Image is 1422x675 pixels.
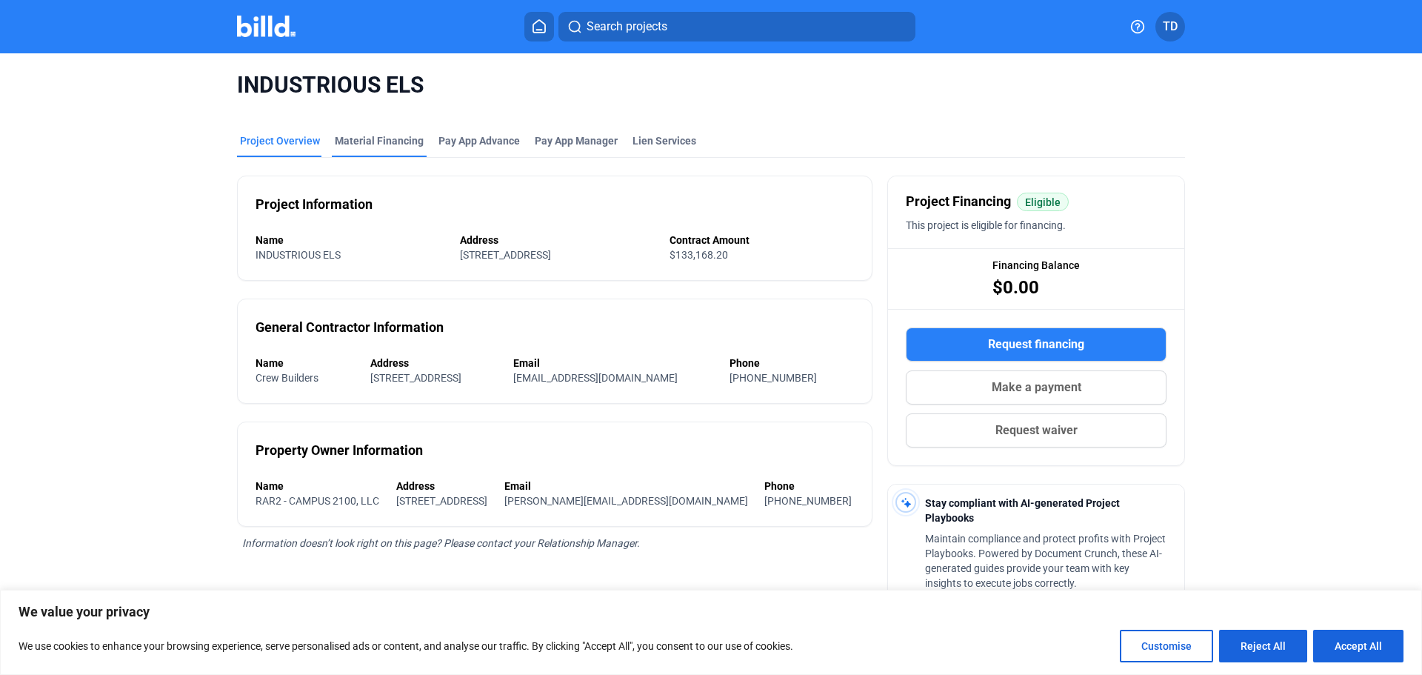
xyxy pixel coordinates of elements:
[587,18,667,36] span: Search projects
[730,356,854,370] div: Phone
[730,372,817,384] span: [PHONE_NUMBER]
[535,133,618,148] span: Pay App Manager
[335,133,424,148] div: Material Financing
[906,413,1166,448] button: Request waiver
[906,191,1011,212] span: Project Financing
[992,276,1039,299] span: $0.00
[370,372,461,384] span: [STREET_ADDRESS]
[256,372,318,384] span: Crew Builders
[670,249,728,261] span: $133,168.20
[19,603,1403,621] p: We value your privacy
[925,533,1166,589] span: Maintain compliance and protect profits with Project Playbooks. Powered by Document Crunch, these...
[764,495,852,507] span: [PHONE_NUMBER]
[1219,630,1307,662] button: Reject All
[925,497,1120,524] span: Stay compliant with AI-generated Project Playbooks
[19,637,793,655] p: We use cookies to enhance your browsing experience, serve personalised ads or content, and analys...
[370,356,498,370] div: Address
[396,495,487,507] span: [STREET_ADDRESS]
[256,479,381,493] div: Name
[256,317,444,338] div: General Contractor Information
[1120,630,1213,662] button: Customise
[906,327,1166,362] button: Request financing
[1313,630,1403,662] button: Accept All
[513,356,715,370] div: Email
[513,372,678,384] span: [EMAIL_ADDRESS][DOMAIN_NAME]
[995,422,1078,439] span: Request waiver
[1017,193,1069,211] mat-chip: Eligible
[256,440,423,461] div: Property Owner Information
[906,219,1066,231] span: This project is eligible for financing.
[438,133,520,148] div: Pay App Advance
[1163,18,1178,36] span: TD
[992,379,1081,396] span: Make a payment
[460,249,551,261] span: [STREET_ADDRESS]
[460,233,655,247] div: Address
[558,12,915,41] button: Search projects
[256,194,373,215] div: Project Information
[992,258,1080,273] span: Financing Balance
[237,16,296,37] img: Billd Company Logo
[764,479,854,493] div: Phone
[1155,12,1185,41] button: TD
[240,133,320,148] div: Project Overview
[504,479,750,493] div: Email
[242,537,640,549] span: Information doesn’t look right on this page? Please contact your Relationship Manager.
[906,370,1166,405] button: Make a payment
[504,495,748,507] span: [PERSON_NAME][EMAIL_ADDRESS][DOMAIN_NAME]
[988,336,1084,353] span: Request financing
[632,133,696,148] div: Lien Services
[256,233,445,247] div: Name
[256,495,379,507] span: RAR2 - CAMPUS 2100, LLC
[256,356,355,370] div: Name
[670,233,854,247] div: Contract Amount
[237,71,1185,99] span: INDUSTRIOUS ELS
[396,479,490,493] div: Address
[256,249,341,261] span: INDUSTRIOUS ELS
